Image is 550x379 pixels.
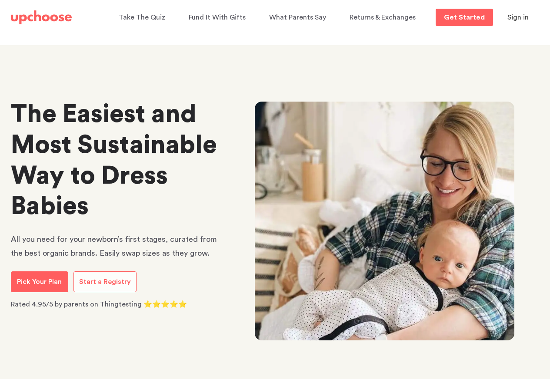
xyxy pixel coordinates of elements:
a: Start a Registry [73,271,137,292]
a: Fund It With Gifts [189,9,248,26]
p: Pick Your Plan [17,277,62,287]
button: Sign in [497,9,540,26]
img: newborn baby [255,102,514,340]
span: All you need for your newborn’s first stages, curated from the best organic brands. Easily swap s... [11,235,217,257]
span: Sign in [507,14,529,21]
a: Returns & Exchanges [350,9,418,26]
a: What Parents Say [269,9,329,26]
p: Rated 4.95/5 by parents on Thingtesting ⭐⭐⭐⭐⭐ [11,299,220,310]
span: Start a Registry [79,278,131,285]
p: Get Started [444,14,485,21]
span: Returns & Exchanges [350,14,416,21]
a: Take The Quiz [119,9,168,26]
strong: The Easiest and Most Sustainable Way to Dress Babies [11,102,217,219]
span: What Parents Say [269,14,326,21]
a: Get Started [436,9,493,26]
a: Pick Your Plan [11,271,68,292]
a: UpChoose [11,9,72,26]
span: Take The Quiz [119,14,165,21]
span: Fund It With Gifts [189,14,246,21]
img: UpChoose [11,10,72,24]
